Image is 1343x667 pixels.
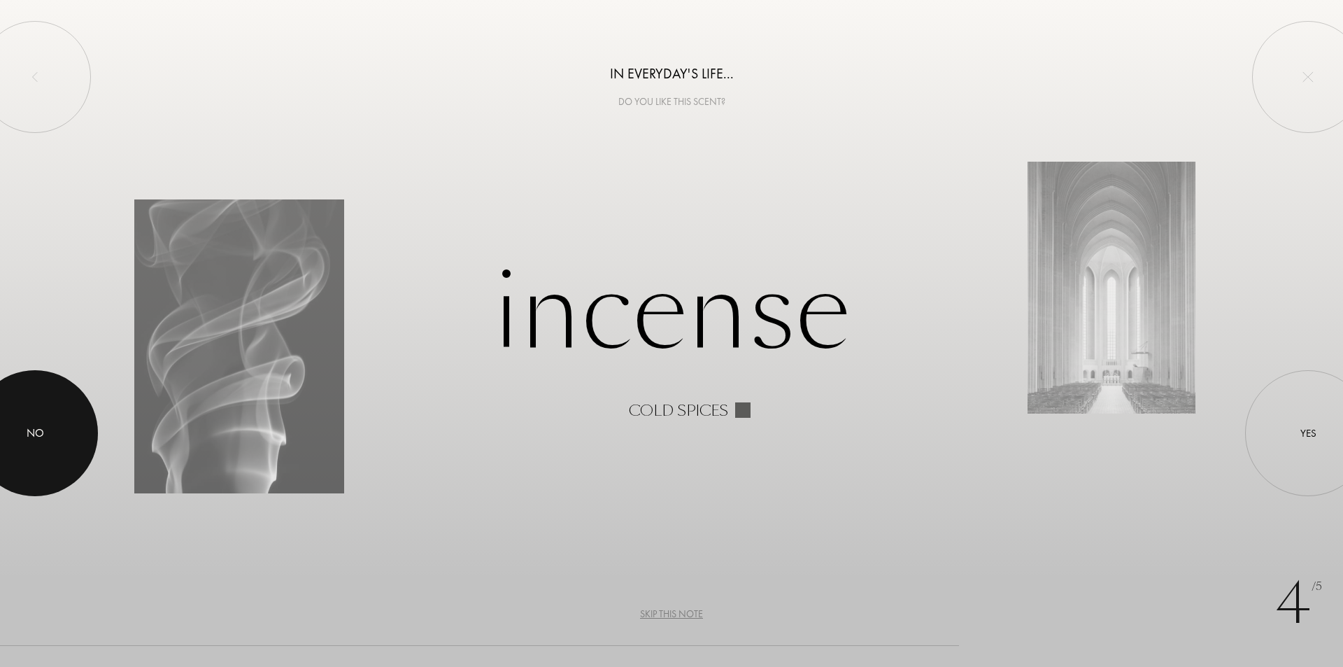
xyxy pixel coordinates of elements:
[134,248,1209,419] div: Incense
[1302,71,1314,83] img: quit_onboard.svg
[629,402,728,419] div: Cold spices
[29,71,41,83] img: left_onboard.svg
[1300,426,1316,442] div: Yes
[27,425,44,442] div: No
[1312,579,1322,595] span: /5
[640,607,703,622] div: Skip this note
[1275,562,1322,646] div: 4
